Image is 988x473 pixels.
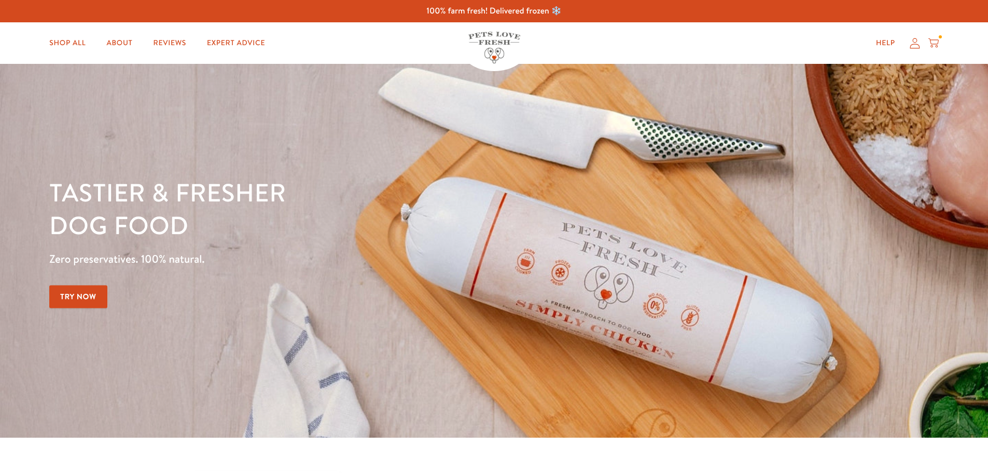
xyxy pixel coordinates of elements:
[49,177,642,242] h1: Tastier & fresher dog food
[868,33,903,53] a: Help
[49,250,642,268] p: Zero preservatives. 100% natural.
[41,33,94,53] a: Shop All
[468,32,520,63] img: Pets Love Fresh
[98,33,141,53] a: About
[199,33,273,53] a: Expert Advice
[49,285,107,308] a: Try Now
[145,33,194,53] a: Reviews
